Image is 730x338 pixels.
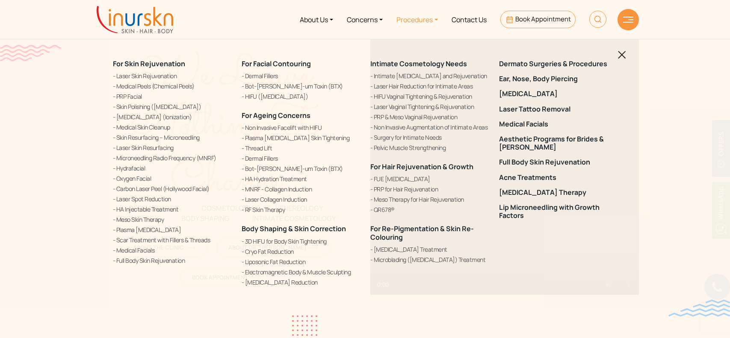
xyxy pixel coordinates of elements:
a: Intimate Cosmetology Needs [370,59,467,68]
span: Book Appointment [515,15,571,24]
a: Medical Facials [499,120,618,128]
a: Scar Treatment with Fillers & Threads [113,235,231,244]
a: PRP Facial [113,92,231,101]
a: Body Shaping & Skin Correction [242,224,346,233]
a: For Hair Rejuvenation & Growth [370,162,473,171]
a: [MEDICAL_DATA] Treatment [370,245,489,254]
a: Microblading ([MEDICAL_DATA]) Treatment [370,255,489,264]
a: For Ageing Concerns [242,111,310,120]
a: [MEDICAL_DATA] [499,90,618,98]
a: Plasma [MEDICAL_DATA] Skin Tightening [242,133,360,142]
a: Laser Skin Rejuvenation [113,71,231,80]
img: hamLine.svg [623,17,633,23]
a: QR678® [370,205,489,214]
a: Dermato Surgeries & Procedures [499,60,618,68]
a: Microneedling Radio Frequency (MNRF) [113,153,231,162]
a: Procedures [390,3,445,35]
a: For Facial Contouring [242,59,311,68]
a: Non Invasive Facelift with HIFU [242,123,360,132]
img: bluewave [668,300,730,317]
a: RF Skin Therapy [242,205,360,214]
a: Plasma [MEDICAL_DATA] [113,225,231,234]
a: FUE [MEDICAL_DATA] [370,174,489,183]
a: Aesthetic Programs for Brides & [PERSON_NAME] [499,135,618,151]
a: Book Appointment [500,11,575,28]
a: Non Invasive Augmentation of Intimate Areas [370,123,489,132]
a: [MEDICAL_DATA] Therapy [499,188,618,197]
a: Bot-[PERSON_NAME]-um Toxin (BTX) [242,164,360,173]
a: Skin Resurfacing – Microneedling [113,133,231,142]
a: Acne Treatments [499,173,618,182]
a: Meso Therapy for Hair Rejuvenation [370,195,489,204]
a: Pelvic Muscle Strengthening [370,143,489,152]
a: Thread Lift [242,144,360,153]
a: Full Body Skin Rejuvenation [499,158,618,166]
a: Dermal Fillers [242,71,360,80]
img: blackclosed [618,51,626,59]
a: [MEDICAL_DATA] (Ionization) [113,112,231,121]
a: Laser Skin Resurfacing [113,143,231,152]
a: Bot-[PERSON_NAME]-um Toxin (BTX) [242,82,360,91]
a: Ear, Nose, Body Piercing [499,75,618,83]
a: Oxygen Facial [113,174,231,183]
a: Cryo Fat Reduction [242,247,360,256]
a: [MEDICAL_DATA] Reduction [242,278,360,287]
a: For Skin Rejuvenation [113,59,185,68]
a: Intimate [MEDICAL_DATA] and Rejuvenation [370,71,489,80]
a: Concerns [340,3,390,35]
a: Skin Polishing ([MEDICAL_DATA]) [113,102,231,111]
a: Dermal Fillers [242,154,360,163]
a: Laser Collagen Induction [242,195,360,204]
a: Electromagnetic Body & Muscle Sculpting [242,267,360,276]
a: For Re-Pigmentation & Skin Re-Colouring [370,224,474,241]
a: Laser Spot Reduction [113,194,231,203]
a: HA Hydration Treatment [242,174,360,183]
a: Medical Peels (Chemical Peels) [113,82,231,91]
img: HeaderSearch [589,11,606,28]
a: PRP & Meso Vaginal Rejuvenation [370,112,489,121]
a: Surgery for Intimate Needs [370,133,489,142]
a: About Us [293,3,340,35]
a: Medical Skin Cleanup [113,123,231,132]
a: Laser Vaginal Tightening & Rejuvenation [370,102,489,111]
a: 3D HIFU for Body Skin Tightening [242,237,360,246]
a: Lip Microneedling with Growth Factors [499,203,618,220]
a: HA Injectable Treatment [113,205,231,214]
a: Medical Facials [113,246,231,255]
img: inurskn-logo [97,6,173,33]
a: HIFU ([MEDICAL_DATA]) [242,92,360,101]
a: HIFU Vaginal Tightening & Rejuvenation [370,92,489,101]
a: Carbon Laser Peel (Hollywood Facial) [113,184,231,193]
a: Meso Skin Therapy [113,215,231,224]
a: Full Body Skin Rejuvenation [113,256,231,265]
a: Laser Tattoo Removal [499,105,618,113]
a: Liposonic Fat Reduction [242,257,360,266]
a: MNRF - Collagen Induction [242,185,360,194]
a: PRP for Hair Rejuvenation [370,185,489,194]
a: Laser Hair Reduction for Intimate Areas [370,82,489,91]
a: Hydrafacial [113,164,231,173]
a: Contact Us [445,3,494,35]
